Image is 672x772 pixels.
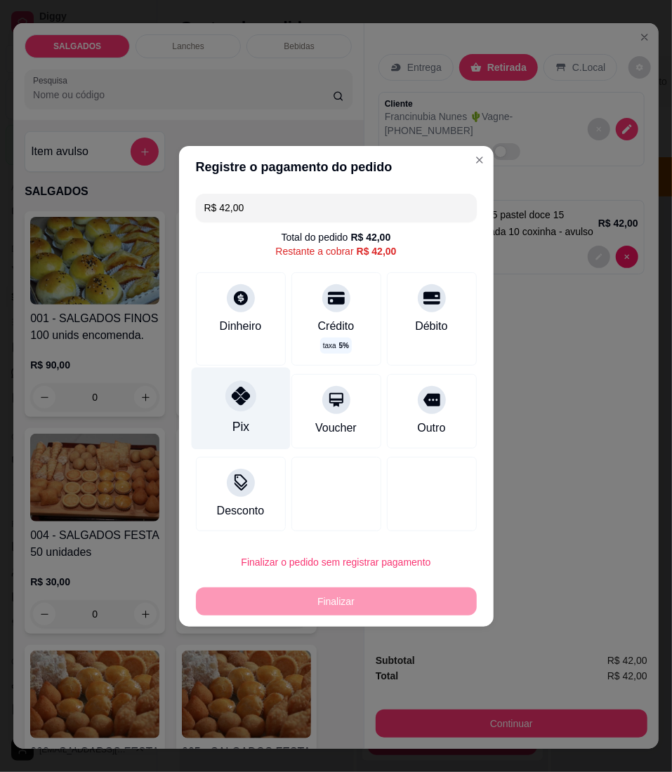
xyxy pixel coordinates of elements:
[357,244,397,258] div: R$ 42,00
[179,146,494,188] header: Registre o pagamento do pedido
[282,230,391,244] div: Total do pedido
[468,149,491,171] button: Close
[315,420,357,437] div: Voucher
[217,503,265,519] div: Desconto
[204,194,468,222] input: Ex.: hambúrguer de cordeiro
[196,548,477,576] button: Finalizar o pedido sem registrar pagamento
[351,230,391,244] div: R$ 42,00
[220,318,262,335] div: Dinheiro
[415,318,447,335] div: Débito
[318,318,355,335] div: Crédito
[275,244,396,258] div: Restante a cobrar
[323,340,349,351] p: taxa
[417,420,445,437] div: Outro
[232,418,249,436] div: Pix
[339,340,349,351] span: 5 %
